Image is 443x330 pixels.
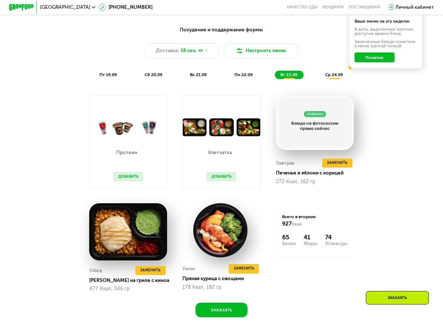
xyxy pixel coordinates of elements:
[89,278,172,284] div: [PERSON_NAME] на гриле с киноа
[276,170,359,176] div: Печенье и яблоки с корицей
[304,241,317,246] div: Жиры
[282,214,348,227] div: Всего в вторник
[145,72,162,77] span: сб 20.09
[322,158,352,168] button: Заменить
[39,26,404,34] div: Похудение и поддержание формы
[182,276,265,282] div: Пряная курица с овощами
[327,160,347,166] span: Заменить
[89,286,167,292] div: 477 Ккал, 346 гр
[276,179,354,185] div: 272 Ккал, 162 гр
[287,5,317,10] a: Качество еды
[366,291,429,305] div: Заказать
[182,284,260,290] div: 178 Ккал, 182 гр
[135,266,166,275] button: Заменить
[355,19,417,24] div: Ваше меню на эту неделю
[140,267,161,274] span: Заменить
[355,52,395,62] button: Понятно
[113,172,143,181] button: Добавить
[325,233,348,241] div: 74
[276,158,294,168] div: Завтрак
[195,303,247,318] button: Заказать
[395,4,434,11] div: Личный кабинет
[234,72,253,77] span: пн 22.09
[190,72,207,77] span: вс 21.09
[292,221,302,227] span: Ккал
[325,72,343,77] span: ср 24.09
[229,264,259,273] button: Заменить
[282,241,296,246] div: Белки
[206,172,236,181] button: Добавить
[234,266,254,272] span: Заменить
[325,241,348,246] div: Углеводы
[282,220,292,227] span: 927
[113,150,140,155] p: Протеин
[99,72,117,77] span: пт 19.09
[348,5,380,10] div: поставщикам
[182,264,195,273] div: Ужин
[323,5,344,10] a: Вендинги
[224,43,298,58] button: Настроить меню
[355,40,417,48] div: Заменённые блюда пометили в меню жёлтой точкой.
[280,72,297,77] span: вт 23.09
[181,47,203,54] span: 18 сен, чт
[156,47,179,54] span: Доставка:
[99,4,153,11] a: [PHONE_NUMBER]
[282,233,296,241] div: 65
[304,233,317,241] div: 41
[206,150,233,155] p: Клетчатка
[89,266,102,275] div: Обед
[355,27,417,36] div: В даты, выделенные желтым, доступна замена блюд.
[40,5,90,10] span: [GEOGRAPHIC_DATA]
